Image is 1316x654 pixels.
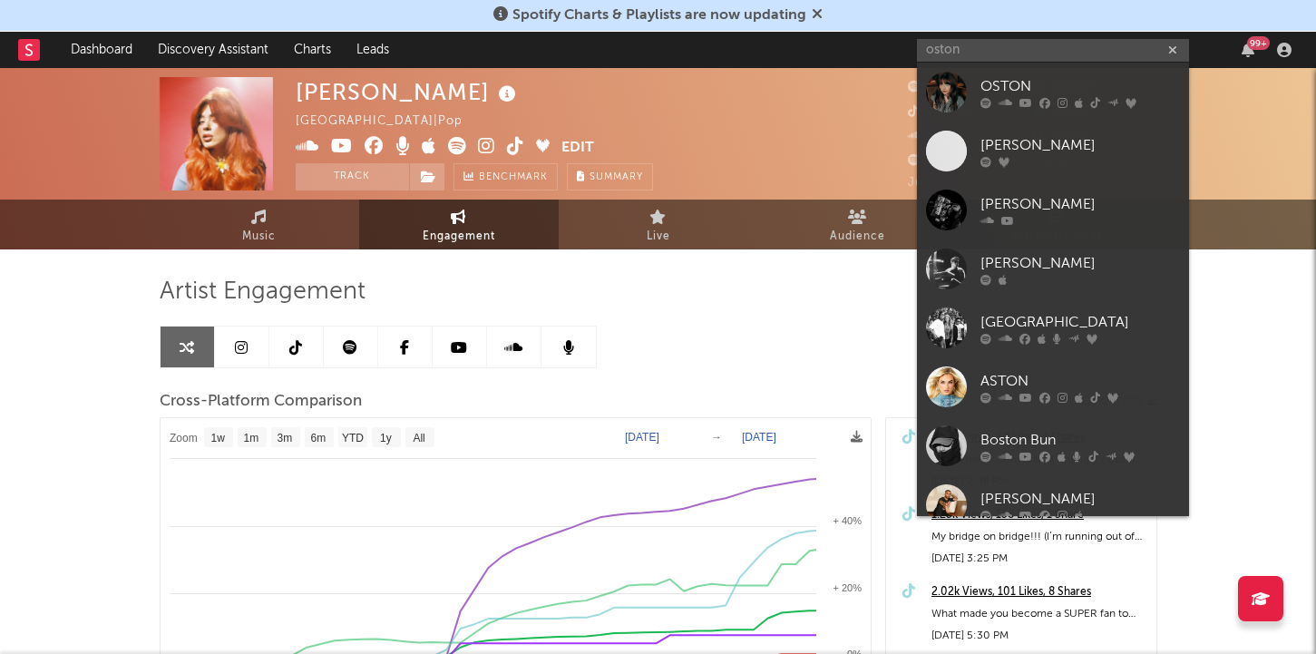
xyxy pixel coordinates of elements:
span: Live [647,226,670,248]
div: [PERSON_NAME] [980,488,1180,510]
a: Dashboard [58,32,145,68]
a: Discovery Assistant [145,32,281,68]
div: [PERSON_NAME] [980,252,1180,274]
span: 41,900 [908,106,971,118]
a: 2.02k Views, 101 Likes, 8 Shares [931,581,1147,603]
button: Summary [567,163,653,190]
span: Artist Engagement [160,281,366,303]
span: Dismiss [812,8,823,23]
text: + 20% [833,582,862,593]
span: 4,361 [908,82,962,93]
a: [GEOGRAPHIC_DATA] [917,298,1189,357]
a: Audience [758,200,958,249]
button: Edit [561,137,594,160]
a: ASTON [917,357,1189,416]
a: OSTON [917,63,1189,122]
div: [PERSON_NAME] [296,77,521,107]
text: 6m [310,432,326,444]
text: YTD [341,432,363,444]
div: [GEOGRAPHIC_DATA] | Pop [296,111,483,132]
text: All [413,432,424,444]
span: Cross-Platform Comparison [160,391,362,413]
button: Track [296,163,409,190]
a: Benchmark [453,163,558,190]
input: Search for artists [917,39,1189,62]
text: → [711,431,722,444]
a: [PERSON_NAME] [917,122,1189,181]
a: [PERSON_NAME] [917,181,1189,239]
button: 99+ [1242,43,1254,57]
div: OSTON [980,75,1180,97]
a: Music [160,200,359,249]
span: 85 [908,131,944,142]
span: Music [242,226,276,248]
span: Engagement [423,226,495,248]
text: [DATE] [625,431,659,444]
div: [PERSON_NAME] [980,134,1180,156]
span: Audience [830,226,885,248]
div: [PERSON_NAME] [980,193,1180,215]
text: 3m [277,432,292,444]
span: Spotify Charts & Playlists are now updating [512,8,806,23]
a: Leads [344,32,402,68]
text: 1w [210,432,225,444]
a: Boston Bun [917,416,1189,475]
text: [DATE] [742,431,776,444]
text: 1y [380,432,392,444]
a: Engagement [359,200,559,249]
span: 17,331 Monthly Listeners [908,155,1077,167]
div: ASTON [980,370,1180,392]
a: [PERSON_NAME] [917,239,1189,298]
div: [DATE] 3:25 PM [931,548,1147,570]
a: Live [559,200,758,249]
div: [DATE] 5:30 PM [931,625,1147,647]
div: Boston Bun [980,429,1180,451]
span: Jump Score: 70.2 [908,177,1014,189]
a: Charts [281,32,344,68]
div: My bridge on bridge!!! (I’m running out of content ideas) #newmusic #singersongwriter #originalmu... [931,526,1147,548]
text: Zoom [170,432,198,444]
a: [PERSON_NAME] [917,475,1189,534]
div: 99 + [1247,36,1270,50]
span: Benchmark [479,167,548,189]
div: [GEOGRAPHIC_DATA] [980,311,1180,333]
text: + 40% [833,515,862,526]
text: 1m [243,432,258,444]
div: What made you become a SUPER fan to your favourite artist???? #mukbang #sushi #newartist #indepen... [931,603,1147,625]
span: Summary [590,172,643,182]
